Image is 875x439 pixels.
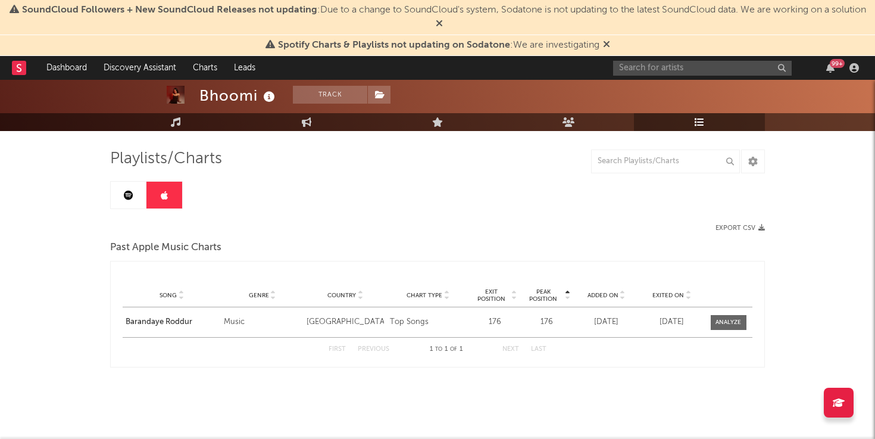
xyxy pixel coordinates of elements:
[278,41,599,50] span: : We are investigating
[435,347,442,352] span: to
[22,5,317,15] span: SoundCloud Followers + New SoundCloud Releases not updating
[185,56,226,80] a: Charts
[110,241,221,255] span: Past Apple Music Charts
[523,288,564,303] span: Peak Position
[830,59,845,68] div: 99 +
[577,316,636,328] div: [DATE]
[126,316,218,328] a: Barandaye Roddur
[307,316,383,328] div: [GEOGRAPHIC_DATA]
[531,346,546,353] button: Last
[436,20,443,29] span: Dismiss
[407,292,442,299] span: Chart Type
[587,292,618,299] span: Added On
[413,343,479,357] div: 1 1 1
[502,346,519,353] button: Next
[473,316,517,328] div: 176
[390,316,467,328] div: Top Songs
[95,56,185,80] a: Discovery Assistant
[642,316,702,328] div: [DATE]
[226,56,264,80] a: Leads
[38,56,95,80] a: Dashboard
[329,346,346,353] button: First
[523,316,571,328] div: 176
[199,86,278,105] div: Bhoomi
[591,150,740,173] input: Search Playlists/Charts
[110,152,222,166] span: Playlists/Charts
[224,316,301,328] div: Music
[160,292,177,299] span: Song
[715,225,765,232] button: Export CSV
[826,63,835,73] button: 99+
[249,292,269,299] span: Genre
[358,346,389,353] button: Previous
[603,41,610,50] span: Dismiss
[473,288,510,303] span: Exit Position
[293,86,367,104] button: Track
[652,292,684,299] span: Exited On
[450,347,457,352] span: of
[613,61,792,76] input: Search for artists
[327,292,356,299] span: Country
[22,5,866,15] span: : Due to a change to SoundCloud's system, Sodatone is not updating to the latest SoundCloud data....
[278,41,510,50] span: Spotify Charts & Playlists not updating on Sodatone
